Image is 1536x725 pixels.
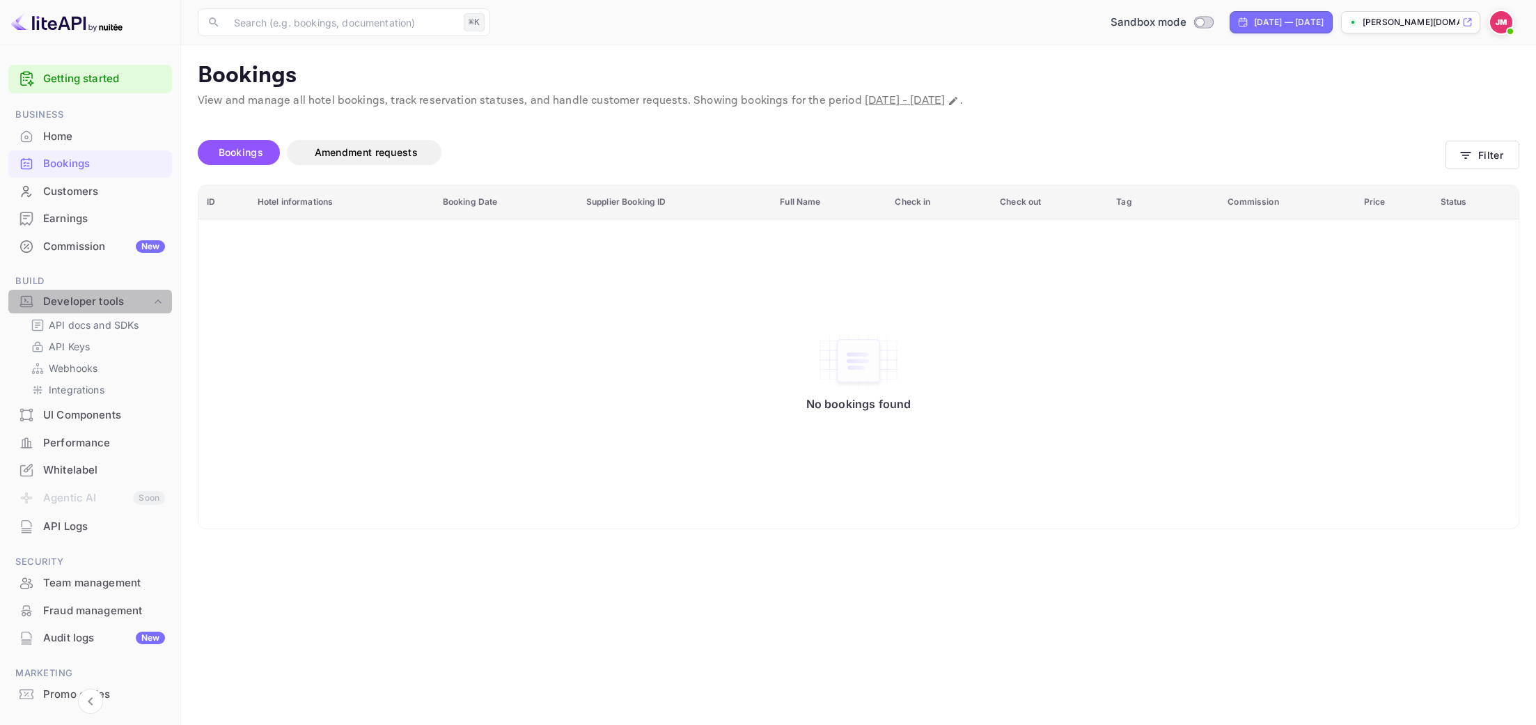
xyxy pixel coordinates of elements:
th: Hotel informations [249,185,434,219]
div: ⌘K [464,13,485,31]
div: Team management [8,570,172,597]
a: UI Components [8,402,172,428]
div: Bookings [8,150,172,178]
th: Tag [1108,185,1219,219]
span: Security [8,554,172,570]
div: Team management [43,575,165,591]
th: Booking Date [434,185,578,219]
th: Commission [1219,185,1356,219]
div: Whitelabel [43,462,165,478]
button: Collapse navigation [78,689,103,714]
div: Home [43,129,165,145]
a: Customers [8,178,172,204]
div: account-settings tabs [198,140,1445,165]
img: No bookings found [817,332,900,390]
button: Change date range [946,94,960,108]
div: Earnings [8,205,172,233]
a: Earnings [8,205,172,231]
p: API Keys [49,339,90,354]
p: Webhooks [49,361,97,375]
div: UI Components [8,402,172,429]
a: API Keys [31,339,161,354]
div: Performance [43,435,165,451]
div: Integrations [25,380,166,400]
div: Earnings [43,211,165,227]
div: New [136,240,165,253]
a: Whitelabel [8,457,172,483]
a: Webhooks [31,361,161,375]
div: API docs and SDKs [25,315,166,335]
p: No bookings found [806,397,911,411]
div: API Logs [43,519,165,535]
div: Bookings [43,156,165,172]
span: Business [8,107,172,123]
img: jeremy martin [1490,11,1512,33]
div: Fraud management [43,603,165,619]
span: Sandbox mode [1111,15,1186,31]
a: CommissionNew [8,233,172,259]
p: Bookings [198,62,1519,90]
div: API Keys [25,336,166,357]
div: Webhooks [25,358,166,378]
div: Performance [8,430,172,457]
div: Getting started [8,65,172,93]
img: LiteAPI logo [11,11,123,33]
th: Full Name [771,185,886,219]
a: Home [8,123,172,149]
span: Bookings [219,146,263,158]
th: Price [1356,185,1432,219]
span: Build [8,274,172,289]
a: Promo codes [8,681,172,707]
span: Amendment requests [315,146,418,158]
p: API docs and SDKs [49,318,139,332]
a: Team management [8,570,172,595]
th: Supplier Booking ID [578,185,771,219]
th: Status [1432,185,1519,219]
div: UI Components [43,407,165,423]
a: API docs and SDKs [31,318,161,332]
a: Bookings [8,150,172,176]
a: Getting started [43,71,165,87]
div: Customers [8,178,172,205]
span: [DATE] - [DATE] [865,93,945,108]
a: Audit logsNew [8,625,172,650]
div: Commission [43,239,165,255]
th: Check in [886,185,992,219]
span: Marketing [8,666,172,681]
a: API Logs [8,513,172,539]
p: [PERSON_NAME][DOMAIN_NAME]... [1363,16,1459,29]
div: API Logs [8,513,172,540]
div: Whitelabel [8,457,172,484]
a: Integrations [31,382,161,397]
input: Search (e.g. bookings, documentation) [226,8,458,36]
div: Audit logs [43,630,165,646]
div: Audit logsNew [8,625,172,652]
button: Filter [1445,141,1519,169]
p: View and manage all hotel bookings, track reservation statuses, and handle customer requests. Sho... [198,93,1519,109]
div: [DATE] — [DATE] [1254,16,1324,29]
p: Integrations [49,382,104,397]
div: CommissionNew [8,233,172,260]
div: Promo codes [8,681,172,708]
a: Performance [8,430,172,455]
div: Switch to Production mode [1105,15,1218,31]
th: ID [198,185,249,219]
th: Check out [992,185,1108,219]
div: Developer tools [8,290,172,314]
div: Home [8,123,172,150]
div: Developer tools [43,294,151,310]
a: Fraud management [8,598,172,623]
div: Promo codes [43,687,165,703]
div: Fraud management [8,598,172,625]
div: New [136,632,165,644]
div: Customers [43,184,165,200]
table: booking table [198,185,1519,529]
